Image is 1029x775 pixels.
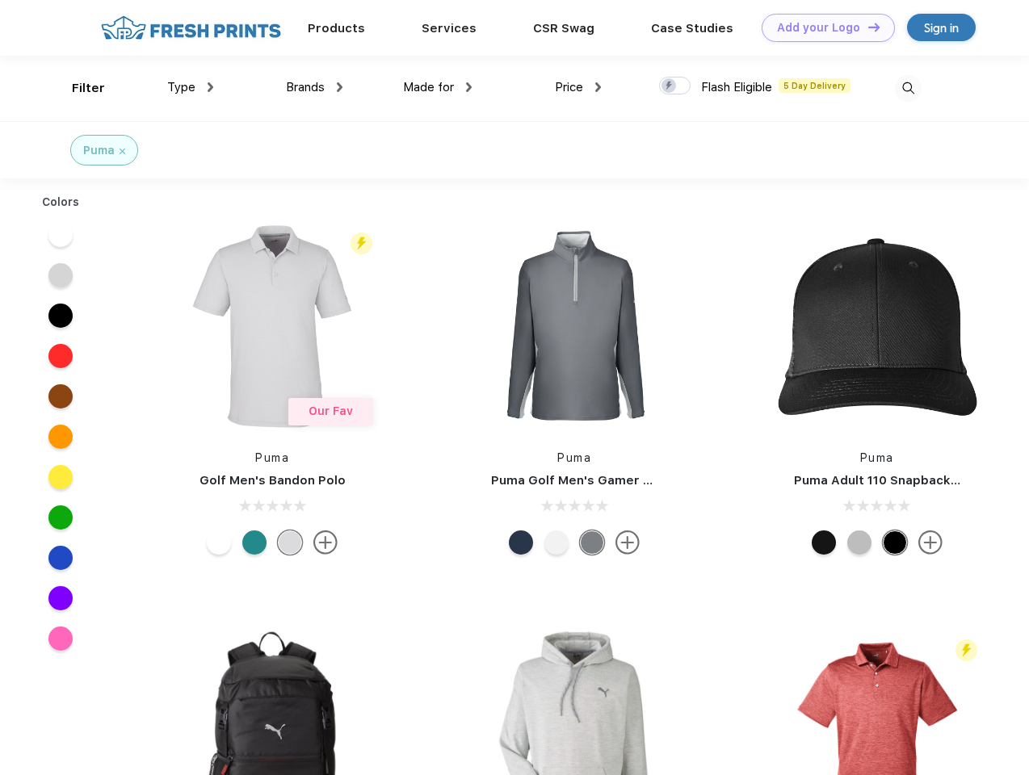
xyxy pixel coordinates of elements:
a: Puma Golf Men's Gamer Golf Quarter-Zip [491,473,746,488]
div: Puma [83,142,115,159]
a: Puma [557,451,591,464]
img: filter_cancel.svg [120,149,125,154]
span: Made for [403,80,454,94]
div: High Rise [278,530,302,555]
img: flash_active_toggle.svg [351,232,372,254]
div: Colors [30,194,92,211]
span: Flash Eligible [701,80,772,94]
a: Products [308,21,365,36]
img: func=resize&h=266 [467,219,682,434]
img: dropdown.png [466,82,472,92]
div: Bright White [544,530,569,555]
img: more.svg [615,530,640,555]
img: more.svg [918,530,943,555]
img: dropdown.png [208,82,213,92]
span: 5 Day Delivery [779,78,850,93]
div: Quarry with Brt Whit [847,530,871,555]
img: fo%20logo%202.webp [96,14,286,42]
img: DT [868,23,880,31]
span: Brands [286,80,325,94]
a: Services [422,21,477,36]
a: CSR Swag [533,21,594,36]
img: flash_active_toggle.svg [955,639,977,661]
a: Puma [255,451,289,464]
img: dropdown.png [337,82,342,92]
img: dropdown.png [595,82,601,92]
div: Green Lagoon [242,530,267,555]
div: Add your Logo [777,21,860,35]
a: Puma [860,451,894,464]
img: func=resize&h=266 [770,219,985,434]
img: func=resize&h=266 [165,219,380,434]
span: Our Fav [309,404,353,417]
div: Navy Blazer [509,530,533,555]
div: Pma Blk with Pma Blk [812,530,836,555]
div: Sign in [924,19,959,37]
div: Quiet Shade [580,530,604,555]
div: Pma Blk Pma Blk [883,530,907,555]
a: Golf Men's Bandon Polo [199,473,346,488]
span: Type [167,80,195,94]
a: Sign in [907,14,976,41]
div: Bright White [207,530,231,555]
img: more.svg [313,530,338,555]
div: Filter [72,79,105,98]
img: desktop_search.svg [895,75,922,102]
span: Price [555,80,583,94]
